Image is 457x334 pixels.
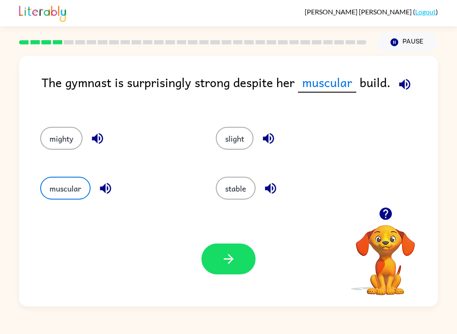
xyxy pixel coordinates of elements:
span: muscular [298,73,356,93]
button: muscular [40,177,91,200]
div: ( ) [305,8,438,16]
a: Logout [415,8,436,16]
button: mighty [40,127,83,150]
img: Literably [19,3,66,22]
span: [PERSON_NAME] [PERSON_NAME] [305,8,413,16]
div: The gymnast is surprisingly strong despite her build. [41,73,438,110]
button: stable [216,177,256,200]
button: slight [216,127,253,150]
video: Your browser must support playing .mp4 files to use Literably. Please try using another browser. [343,212,428,296]
button: Pause [377,33,438,52]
